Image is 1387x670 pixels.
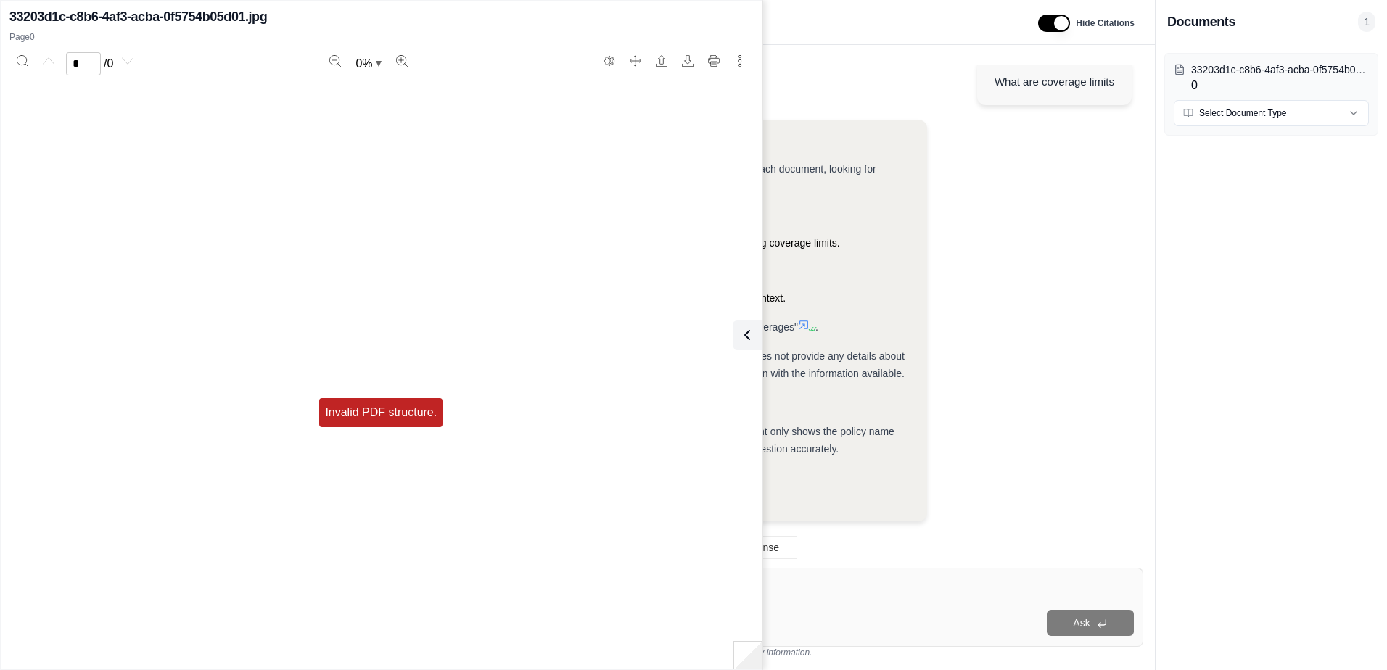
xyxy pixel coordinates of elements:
[325,350,905,379] span: only shows the title and the insurance company name. It does not provide any details about the sp...
[1076,17,1135,29] span: Hide Citations
[9,31,753,43] p: Page 0
[1167,12,1235,32] h3: Documents
[1174,62,1369,94] button: 33203d1c-c8b6-4af3-acba-0f5754b05d01.jpg0
[116,49,139,73] button: Next page
[650,49,673,73] button: Open file
[728,49,752,73] button: More actions
[37,49,60,73] button: Previous page
[390,49,413,73] button: Zoom in
[518,321,798,333] span: . This document is titled "Masterpiece. Your Policy Coverages"
[355,55,372,73] span: 0 %
[9,7,267,27] h2: 33203d1c-c8b6-4af3-acba-0f5754b05d01.jpg
[624,49,647,73] button: Full screen
[1358,12,1375,32] span: 1
[1047,610,1134,636] button: Ask
[1191,62,1369,94] div: 0
[325,426,894,455] span: , I am unable to determine the coverage limits. The document only shows the policy name ("Masterp...
[319,398,443,427] div: Invalid PDF structure.
[325,163,876,192] span: Okay, I need to find information about coverage limits within the provided documents. I'll review...
[350,52,387,75] button: Zoom document
[66,52,101,75] input: Enter a page number
[11,49,34,73] button: Search
[1073,617,1090,629] span: Ask
[676,49,699,73] button: Download
[104,55,113,73] span: / 0
[598,49,621,73] button: Switch to the dark theme
[702,49,725,73] button: Print
[995,73,1114,91] div: What are coverage limits
[815,321,818,333] span: .
[324,49,347,73] button: Zoom out
[1191,62,1369,77] p: 33203d1c-c8b6-4af3-acba-0f5754b05d01.jpg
